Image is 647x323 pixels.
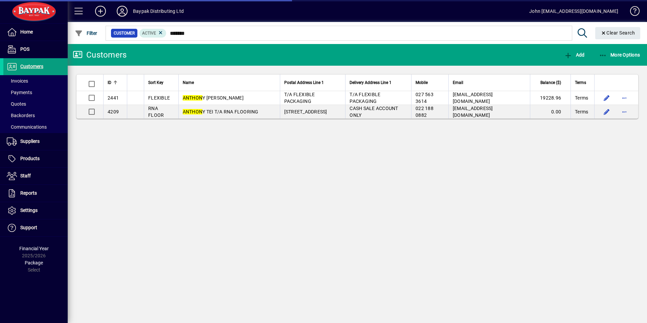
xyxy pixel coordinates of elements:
span: Quotes [7,101,26,107]
a: Suppliers [3,133,68,150]
span: Products [20,156,40,161]
a: Invoices [3,75,68,87]
span: Terms [575,108,588,115]
div: Email [453,79,526,86]
span: T/A FLEXIBLE PACKAGING [350,92,380,104]
div: ID [108,79,123,86]
span: Customers [20,64,43,69]
a: Payments [3,87,68,98]
button: Add [90,5,111,17]
div: Baypak Distributing Ltd [133,6,184,17]
em: ANTHON [183,109,203,114]
div: Mobile [416,79,444,86]
span: Name [183,79,194,86]
button: Filter [73,27,99,39]
div: Customers [73,49,127,60]
span: Home [20,29,33,35]
span: Filter [75,30,97,36]
div: Name [183,79,276,86]
span: FLEXIBLE [148,95,170,101]
span: Invoices [7,78,28,84]
button: Add [562,49,586,61]
span: Add [564,52,584,58]
span: Support [20,225,37,230]
span: More Options [599,52,640,58]
span: Staff [20,173,31,178]
span: Delivery Address Line 1 [350,79,392,86]
span: Suppliers [20,138,40,144]
span: Reports [20,190,37,196]
span: [EMAIL_ADDRESS][DOMAIN_NAME] [453,92,493,104]
span: 027 563 3614 [416,92,433,104]
span: Payments [7,90,32,95]
div: John [EMAIL_ADDRESS][DOMAIN_NAME] [529,6,618,17]
span: Communications [7,124,47,130]
span: Email [453,79,463,86]
button: More options [619,92,630,103]
span: CASH SALE ACCOUNT ONLY [350,106,398,118]
span: Terms [575,79,586,86]
span: [STREET_ADDRESS] [284,109,327,114]
button: Clear [595,27,641,39]
span: ID [108,79,111,86]
a: Communications [3,121,68,133]
em: ANTHON [183,95,203,101]
a: Reports [3,185,68,202]
mat-chip: Activation Status: Active [139,29,166,38]
span: 4209 [108,109,119,114]
span: 022 188 0882 [416,106,433,118]
span: Sort Key [148,79,163,86]
button: More Options [597,49,642,61]
span: Clear Search [601,30,635,36]
span: Terms [575,94,588,101]
span: Backorders [7,113,35,118]
button: Edit [601,106,612,117]
td: 19228.96 [530,91,571,105]
span: Balance ($) [540,79,561,86]
a: Settings [3,202,68,219]
td: 0.00 [530,105,571,119]
a: Support [3,219,68,236]
a: Quotes [3,98,68,110]
span: Settings [20,208,38,213]
span: Y TEI T/A RNA FLOORING [183,109,259,114]
span: Mobile [416,79,428,86]
span: [EMAIL_ADDRESS][DOMAIN_NAME] [453,106,493,118]
a: Staff [3,168,68,185]
a: Knowledge Base [625,1,639,23]
div: Balance ($) [534,79,567,86]
a: Products [3,150,68,167]
span: T/A FLEXIBLE PACKAGING [284,92,315,104]
span: Package [25,260,43,265]
span: Postal Address Line 1 [284,79,324,86]
span: Customer [114,30,135,37]
span: POS [20,46,29,52]
span: RNA FLOOR [148,106,164,118]
a: POS [3,41,68,58]
button: Profile [111,5,133,17]
span: Active [142,31,156,36]
span: Financial Year [19,246,49,251]
a: Backorders [3,110,68,121]
a: Home [3,24,68,41]
span: Y [PERSON_NAME] [183,95,244,101]
span: 2441 [108,95,119,101]
button: More options [619,106,630,117]
button: Edit [601,92,612,103]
